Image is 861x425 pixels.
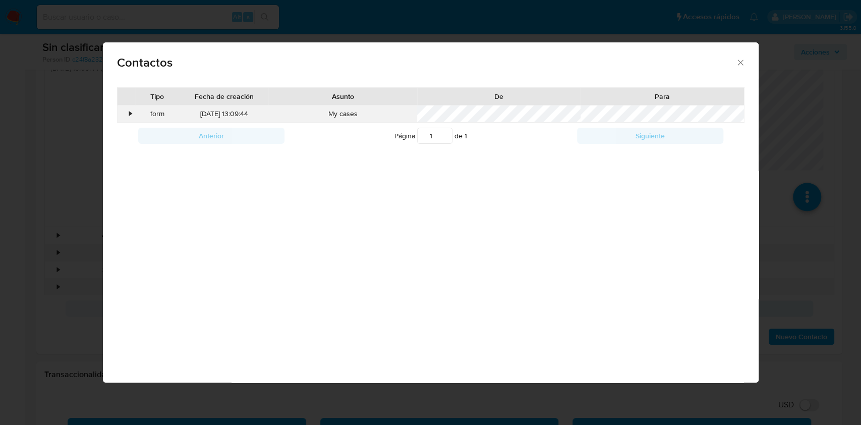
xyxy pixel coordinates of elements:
[735,58,744,67] button: close
[275,91,410,101] div: Asunto
[577,128,723,144] button: Siguiente
[117,57,736,69] span: Contactos
[588,91,737,101] div: Para
[424,91,573,101] div: De
[268,105,417,123] div: My cases
[187,91,262,101] div: Fecha de creación
[135,105,180,123] div: form
[465,131,467,141] span: 1
[138,128,284,144] button: Anterior
[180,105,269,123] div: [DATE] 13:09:44
[394,128,467,144] span: Página de
[130,109,132,119] div: •
[142,91,173,101] div: Tipo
